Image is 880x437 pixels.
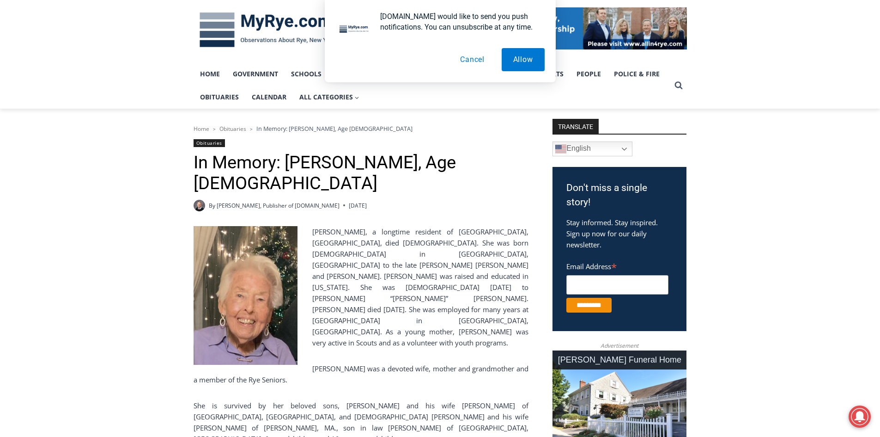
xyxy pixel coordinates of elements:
button: Child menu of All Categories [293,86,366,109]
h3: Don't miss a single story! [566,181,673,210]
span: Open Tues. - Sun. [PHONE_NUMBER] [3,95,91,130]
div: "the precise, almost orchestrated movements of cutting and assembling sushi and [PERSON_NAME] mak... [95,58,131,111]
nav: Breadcrumbs [194,124,528,133]
span: > [250,126,253,132]
p: [PERSON_NAME], a longtime resident of [GEOGRAPHIC_DATA], [GEOGRAPHIC_DATA], died [DEMOGRAPHIC_DAT... [194,226,528,348]
nav: Primary Navigation [194,62,670,109]
button: Cancel [449,48,496,71]
button: View Search Form [670,77,687,94]
label: Email Address [566,257,668,274]
div: [PERSON_NAME] Funeral Home [552,351,686,369]
h1: In Memory: [PERSON_NAME], Age [DEMOGRAPHIC_DATA] [194,152,528,194]
span: > [213,126,216,132]
img: en [555,143,566,154]
span: By [209,201,215,210]
a: Open Tues. - Sun. [PHONE_NUMBER] [0,93,93,115]
a: Calendar [245,86,293,109]
a: Author image [194,200,205,211]
div: "[PERSON_NAME] and I covered the [DATE] Parade, which was a really eye opening experience as I ha... [233,0,437,90]
a: [PERSON_NAME], Publisher of [DOMAIN_NAME] [217,202,340,209]
a: Obituaries [194,86,245,109]
button: Allow [502,48,545,71]
strong: TRANSLATE [552,119,599,134]
p: [PERSON_NAME] was a devoted wife, mother and grandmother and a member of the Rye Seniors. [194,363,528,385]
img: Obituary - Margaret W. Amendola [194,226,297,365]
a: Home [194,125,209,133]
div: [DOMAIN_NAME] would like to send you push notifications. You can unsubscribe at any time. [373,11,545,32]
span: Intern @ [DOMAIN_NAME] [242,92,428,113]
a: Obituaries [219,125,246,133]
a: Intern @ [DOMAIN_NAME] [222,90,448,115]
span: Advertisement [591,341,648,350]
time: [DATE] [349,201,367,210]
span: In Memory: [PERSON_NAME], Age [DEMOGRAPHIC_DATA] [256,124,413,133]
a: Obituaries [194,139,225,147]
p: Stay informed. Stay inspired. Sign up now for our daily newsletter. [566,217,673,250]
a: English [552,142,632,156]
img: notification icon [336,11,373,48]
